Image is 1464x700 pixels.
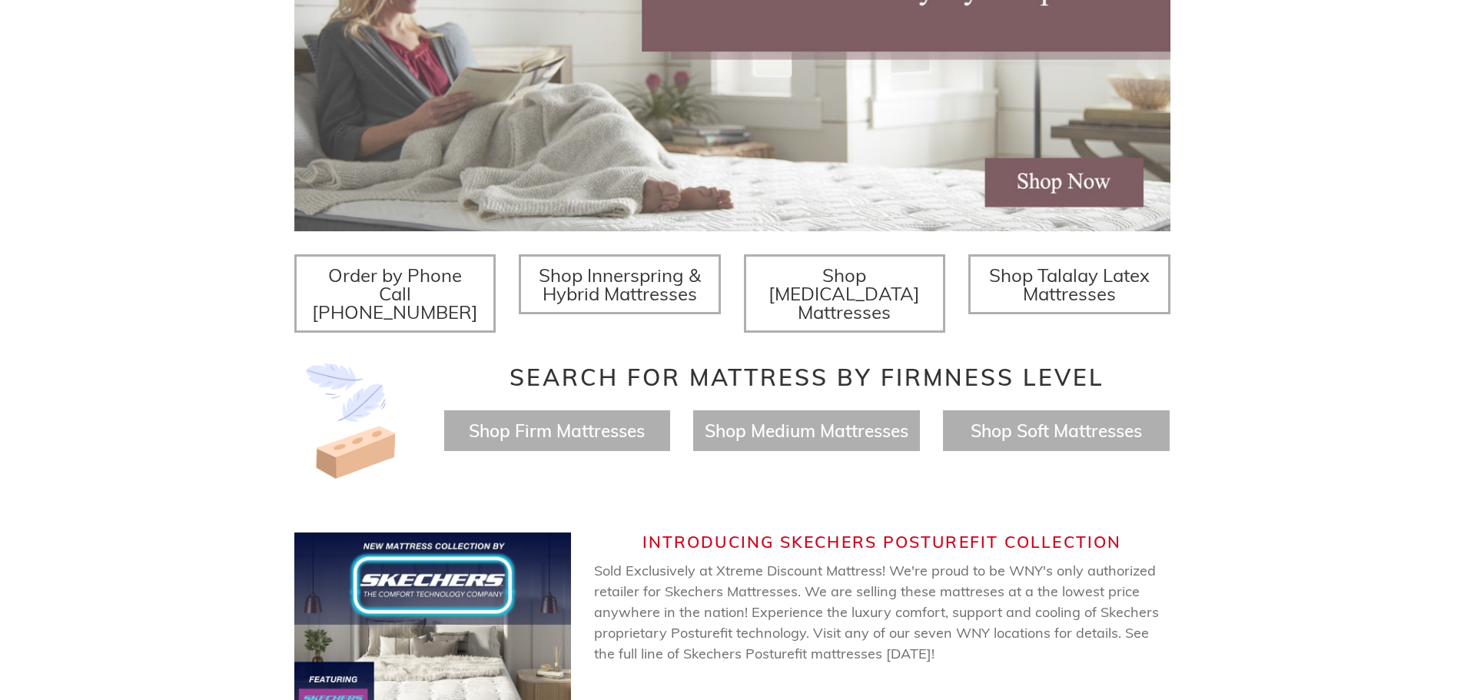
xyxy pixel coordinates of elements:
span: Shop [MEDICAL_DATA] Mattresses [769,264,920,323]
span: Shop Talalay Latex Mattresses [989,264,1150,305]
span: Search for Mattress by Firmness Level [510,363,1104,392]
a: Shop Innerspring & Hybrid Mattresses [519,254,721,314]
span: Order by Phone Call [PHONE_NUMBER] [312,264,478,323]
span: Shop Innerspring & Hybrid Mattresses [539,264,701,305]
a: Order by Phone Call [PHONE_NUMBER] [294,254,496,333]
a: Shop Firm Mattresses [469,420,645,442]
a: Shop Soft Mattresses [971,420,1142,442]
img: Image-of-brick- and-feather-representing-firm-and-soft-feel [294,363,410,479]
a: Shop [MEDICAL_DATA] Mattresses [744,254,946,333]
a: Shop Talalay Latex Mattresses [968,254,1170,314]
a: Shop Medium Mattresses [705,420,908,442]
span: Introducing Skechers Posturefit Collection [642,532,1121,552]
